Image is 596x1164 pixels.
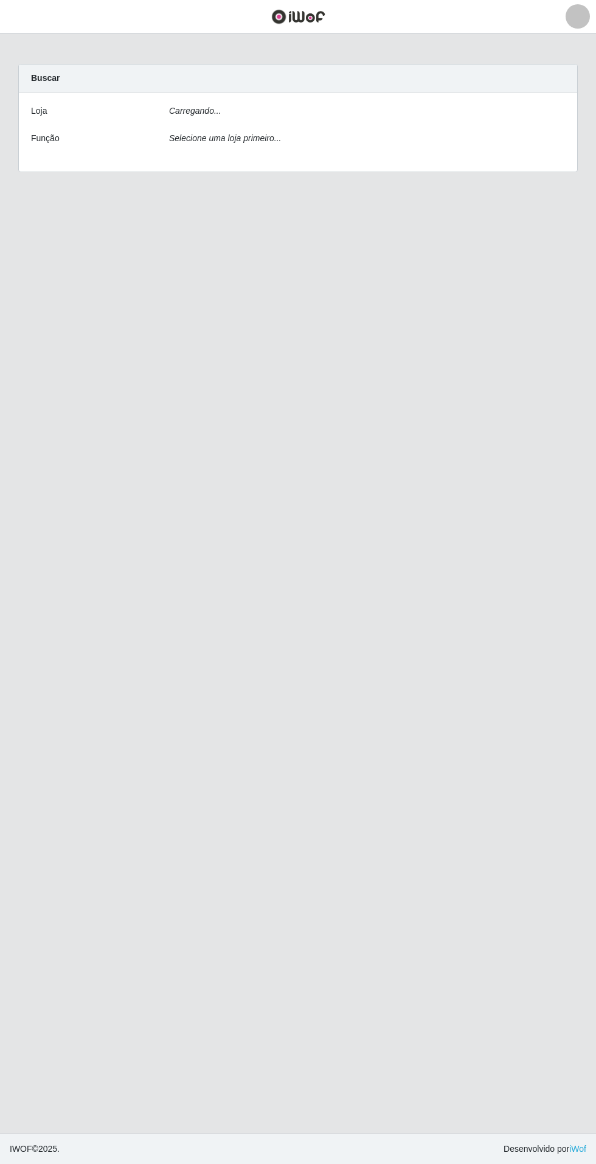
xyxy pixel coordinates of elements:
[31,132,60,145] label: Função
[10,1144,32,1154] span: IWOF
[10,1143,60,1155] span: © 2025 .
[569,1144,586,1154] a: iWof
[169,133,281,143] i: Selecione uma loja primeiro...
[31,73,60,83] strong: Buscar
[31,105,47,117] label: Loja
[271,9,325,24] img: CoreUI Logo
[504,1143,586,1155] span: Desenvolvido por
[169,106,221,116] i: Carregando...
